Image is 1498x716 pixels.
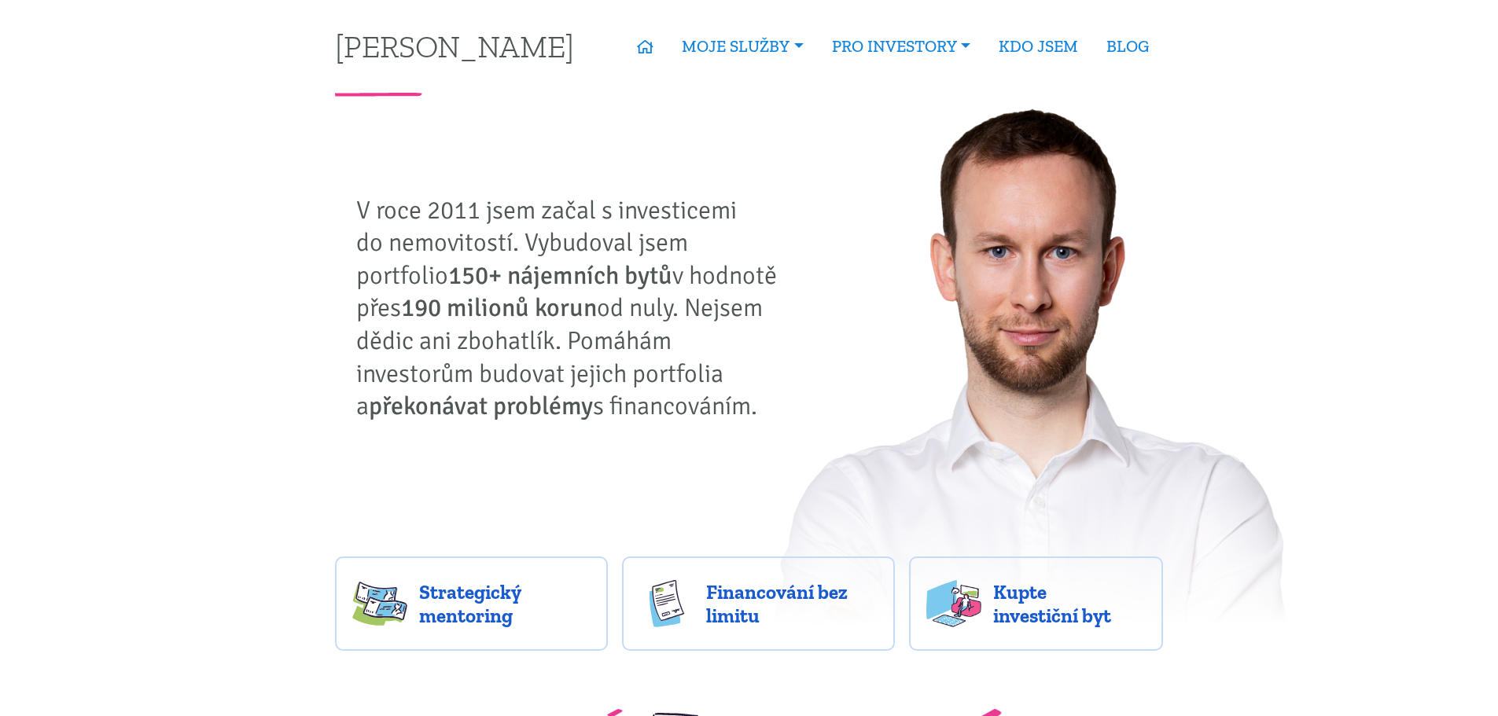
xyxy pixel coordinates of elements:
span: Strategický mentoring [419,580,591,627]
img: strategy [352,580,407,627]
a: [PERSON_NAME] [335,31,574,61]
span: Kupte investiční byt [993,580,1146,627]
a: KDO JSEM [985,28,1092,64]
a: Financování bez limitu [622,556,895,651]
img: finance [639,580,694,627]
a: MOJE SLUŽBY [668,28,817,64]
img: flats [926,580,981,627]
strong: překonávat problémy [369,391,593,421]
a: Kupte investiční byt [909,556,1163,651]
a: PRO INVESTORY [818,28,985,64]
strong: 190 milionů korun [401,292,597,323]
a: BLOG [1092,28,1163,64]
a: Strategický mentoring [335,556,608,651]
strong: 150+ nájemních bytů [448,260,672,291]
span: Financování bez limitu [706,580,878,627]
p: V roce 2011 jsem začal s investicemi do nemovitostí. Vybudoval jsem portfolio v hodnotě přes od n... [356,194,789,423]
